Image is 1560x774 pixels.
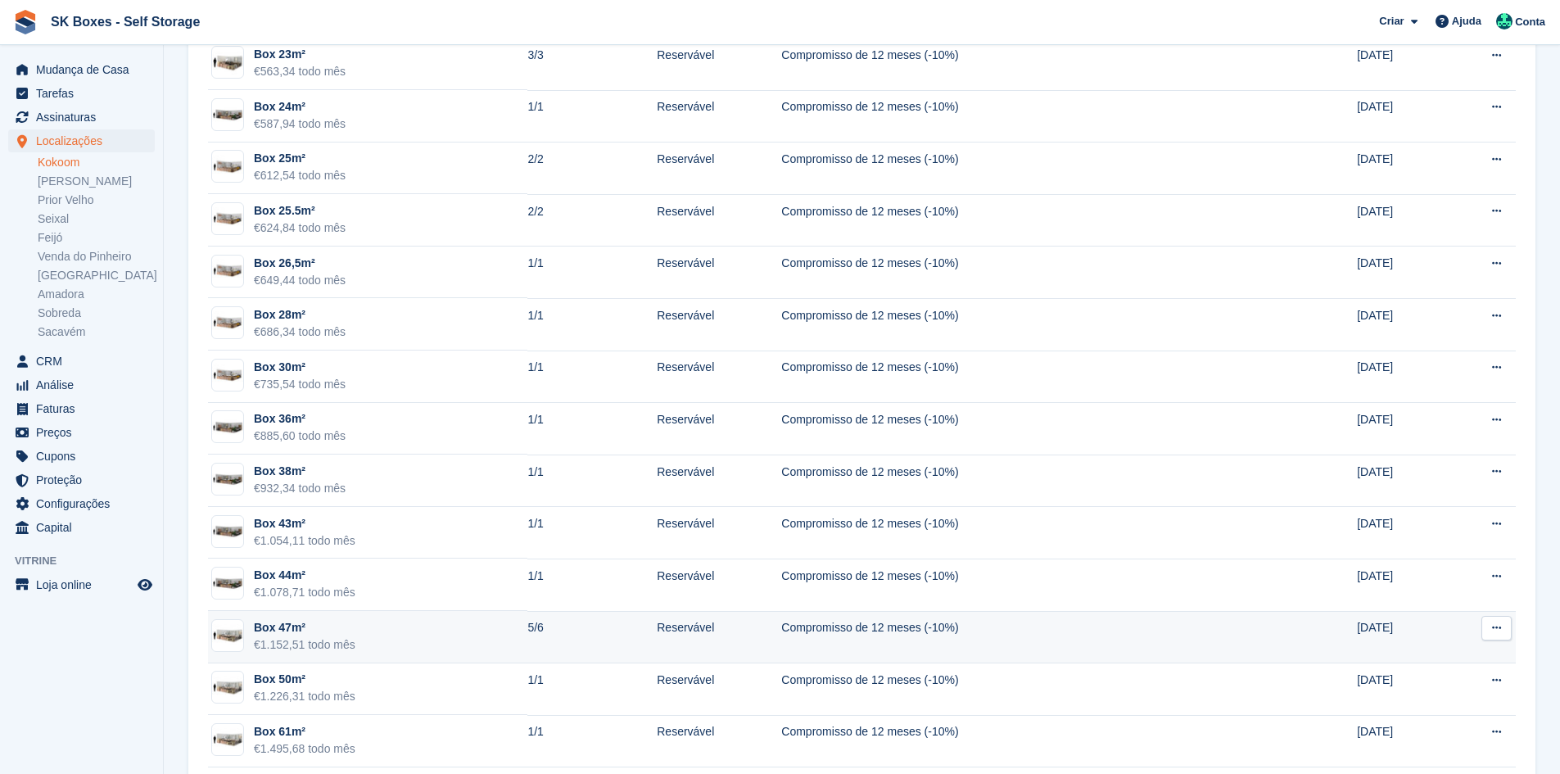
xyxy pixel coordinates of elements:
td: [DATE] [1357,247,1441,299]
a: menu [8,468,155,491]
img: 400-sqft-unit%20(1).jpg [212,572,243,595]
span: Assinaturas [36,106,134,129]
div: Box 24m² [254,98,346,115]
span: Criar [1379,13,1404,29]
div: €624,84 todo mês [254,220,346,237]
a: menu [8,82,155,105]
img: 300-sqft-unit.jpg [212,311,243,335]
span: Proteção [36,468,134,491]
td: Compromisso de 12 meses (-10%) [781,455,1166,507]
a: menu [8,516,155,539]
span: CRM [36,350,134,373]
td: 2/2 [527,143,657,195]
td: Compromisso de 12 meses (-10%) [781,247,1166,299]
a: [PERSON_NAME] [38,174,155,189]
td: [DATE] [1357,663,1441,716]
img: 300-sqft-unit.jpg [212,155,243,179]
img: 300-sqft-unit.jpg [212,364,243,387]
td: 5/6 [527,611,657,663]
div: Box 44m² [254,567,355,584]
img: 1000-sqft-unit%20(1).jpg [212,676,243,699]
a: menu [8,129,155,152]
td: Reservável [657,351,781,403]
td: Reservável [657,38,781,90]
td: [DATE] [1357,38,1441,90]
td: Reservável [657,90,781,143]
a: Kokoom [38,155,155,170]
div: €563,34 todo mês [254,63,346,80]
td: Compromisso de 12 meses (-10%) [781,143,1166,195]
td: Reservável [657,611,781,663]
span: Tarefas [36,82,134,105]
div: €1.152,51 todo mês [254,636,355,654]
td: Reservável [657,247,781,299]
div: €1.495,68 todo mês [254,740,355,758]
td: 3/3 [527,38,657,90]
a: Feijó [38,230,155,246]
td: [DATE] [1357,143,1441,195]
td: [DATE] [1357,611,1441,663]
td: Compromisso de 12 meses (-10%) [781,194,1166,247]
img: 400-sqft-unit%20(1).jpg [212,103,243,127]
img: 400-sqft-unit.jpg [212,519,243,543]
a: menu [8,445,155,468]
a: [GEOGRAPHIC_DATA] [38,268,155,283]
td: Compromisso de 12 meses (-10%) [781,90,1166,143]
span: Faturas [36,397,134,420]
img: 400-sqft-unit%20(1).jpg [212,415,243,439]
span: Loja online [36,573,134,596]
td: Reservável [657,455,781,507]
div: €587,94 todo mês [254,115,346,133]
td: 1/1 [527,403,657,455]
td: Reservável [657,403,781,455]
td: 1/1 [527,455,657,507]
div: Box 25.5m² [254,202,346,220]
img: SK Boxes - Comercial [1496,13,1513,29]
a: menu [8,106,155,129]
td: 1/1 [527,90,657,143]
td: Reservável [657,559,781,611]
td: Reservável [657,663,781,716]
div: €932,34 todo mês [254,480,346,497]
td: 2/2 [527,194,657,247]
span: Ajuda [1452,13,1481,29]
a: Sacavém [38,324,155,340]
td: Compromisso de 12 meses (-10%) [781,663,1166,716]
a: menu [8,573,155,596]
td: 1/1 [527,351,657,403]
div: Box 43m² [254,515,355,532]
span: Mudança de Casa [36,58,134,81]
div: €1.054,11 todo mês [254,532,355,550]
span: Conta [1515,14,1545,30]
div: Box 30m² [254,359,346,376]
span: Vitrine [15,553,163,569]
div: Box 23m² [254,46,346,63]
div: €1.226,31 todo mês [254,688,355,705]
td: 1/1 [527,663,657,716]
div: Box 25m² [254,150,346,167]
img: 300-sqft-unit.jpg [212,259,243,283]
a: Amadora [38,287,155,302]
td: 1/1 [527,298,657,351]
a: menu [8,397,155,420]
td: Reservável [657,507,781,559]
div: Box 61m² [254,723,355,740]
td: Compromisso de 12 meses (-10%) [781,403,1166,455]
td: 1/1 [527,507,657,559]
td: [DATE] [1357,90,1441,143]
td: Compromisso de 12 meses (-10%) [781,298,1166,351]
img: 1000-sqft-unit%20(1).jpg [212,728,243,752]
div: €649,44 todo mês [254,272,346,289]
td: [DATE] [1357,403,1441,455]
img: 400-sqft-unit%20(1).jpg [212,468,243,491]
img: 1000-sqft-unit%20(1).jpg [212,624,243,648]
div: Box 47m² [254,619,355,636]
td: [DATE] [1357,194,1441,247]
div: €686,34 todo mês [254,324,346,341]
td: Compromisso de 12 meses (-10%) [781,507,1166,559]
span: Localizações [36,129,134,152]
td: 1/1 [527,559,657,611]
a: Venda do Pinheiro [38,249,155,265]
td: Compromisso de 12 meses (-10%) [781,559,1166,611]
div: €1.078,71 todo mês [254,584,355,601]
